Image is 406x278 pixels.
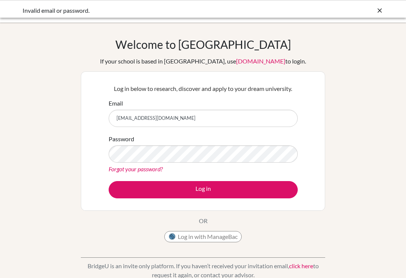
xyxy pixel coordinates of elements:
label: Password [109,134,134,144]
p: Log in below to research, discover and apply to your dream university. [109,84,298,93]
div: If your school is based in [GEOGRAPHIC_DATA], use to login. [100,57,306,66]
a: Forgot your password? [109,165,163,172]
div: Invalid email or password. [23,6,271,15]
p: OR [199,216,208,225]
h1: Welcome to [GEOGRAPHIC_DATA] [115,38,291,51]
a: click here [289,262,313,269]
button: Log in [109,181,298,198]
a: [DOMAIN_NAME] [236,57,285,65]
button: Log in with ManageBac [164,231,242,242]
label: Email [109,99,123,108]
